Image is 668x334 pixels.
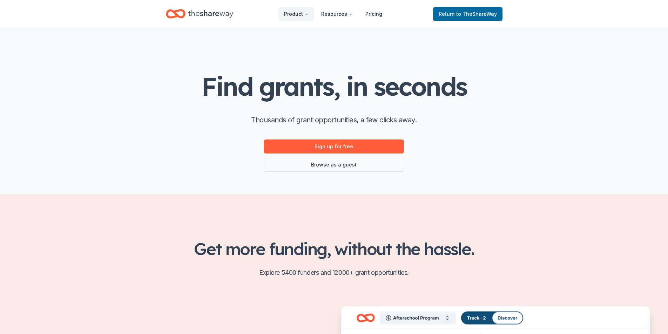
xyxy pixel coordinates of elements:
a: Sign up for free [264,139,404,154]
nav: Main [278,6,388,22]
p: Explore 5400 funders and 12000+ grant opportunities. [166,267,502,278]
a: Pricing [360,7,388,21]
a: Returnto TheShareWay [433,7,502,21]
button: Product [278,7,314,21]
button: Resources [316,7,358,21]
p: Thousands of grant opportunities, a few clicks away. [251,114,417,125]
span: Return [439,10,497,18]
h2: Get more funding, without the hassle. [166,239,502,259]
span: to TheShareWay [456,11,497,17]
a: Home [166,6,233,22]
h1: Find grants, in seconds [201,73,466,100]
a: Browse as a guest [264,158,404,172]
